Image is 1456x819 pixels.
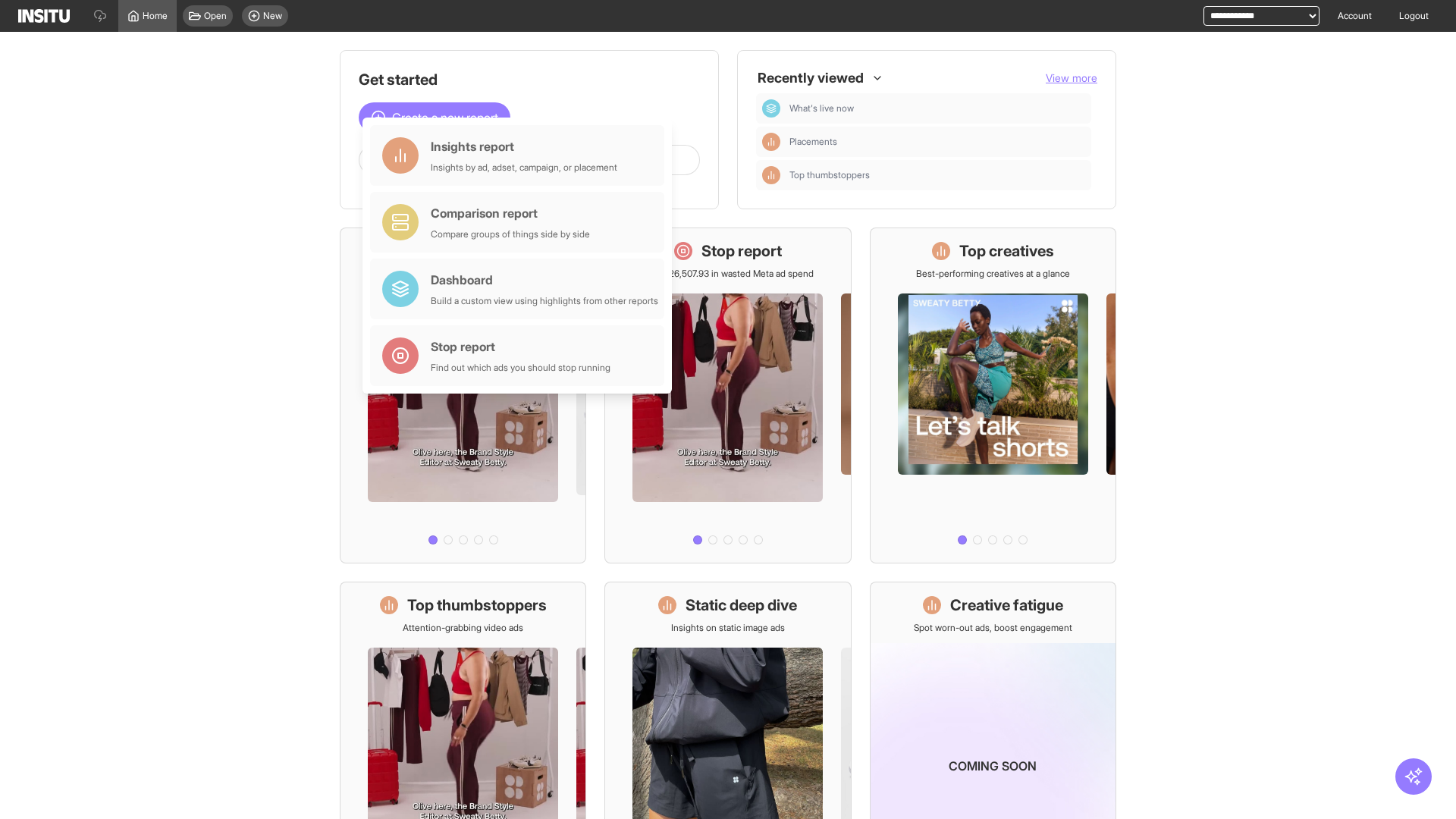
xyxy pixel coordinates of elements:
span: View more [1046,71,1097,84]
span: Open [204,10,227,22]
h1: Get started [359,69,700,90]
div: Insights by ad, adset, campaign, or placement [431,162,617,174]
div: Compare groups of things side by side [431,228,590,240]
span: New [263,10,282,22]
h1: Stop report [701,240,782,262]
a: What's live nowSee all active ads instantly [340,227,586,563]
h1: Top creatives [959,240,1054,262]
span: Create a new report [392,108,498,127]
span: What's live now [789,102,854,115]
div: Insights [762,133,780,151]
div: Comparison report [431,204,590,222]
img: Logo [18,9,70,23]
p: Insights on static image ads [671,622,785,634]
h1: Static deep dive [686,595,797,616]
div: Insights [762,166,780,184]
span: Placements [789,136,1085,148]
span: Home [143,10,168,22]
div: Dashboard [762,99,780,118]
button: Create a new report [359,102,510,133]
div: Insights report [431,137,617,155]
div: Stop report [431,337,610,356]
button: View more [1046,71,1097,86]
div: Build a custom view using highlights from other reports [431,295,658,307]
span: Top thumbstoppers [789,169,1085,181]
div: Find out which ads you should stop running [431,362,610,374]
a: Stop reportSave £26,507.93 in wasted Meta ad spend [604,227,851,563]
p: Best-performing creatives at a glance [916,268,1070,280]
span: What's live now [789,102,1085,115]
h1: Top thumbstoppers [407,595,547,616]
p: Save £26,507.93 in wasted Meta ad spend [642,268,814,280]
p: Attention-grabbing video ads [403,622,523,634]
a: Top creativesBest-performing creatives at a glance [870,227,1116,563]
span: Top thumbstoppers [789,169,870,181]
span: Placements [789,136,837,148]
div: Dashboard [431,271,658,289]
